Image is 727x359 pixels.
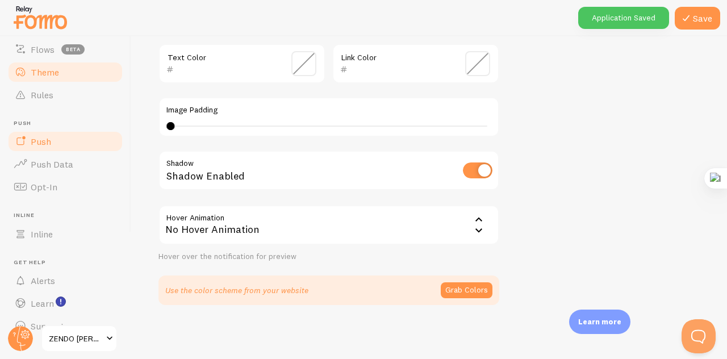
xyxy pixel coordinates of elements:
div: Application Saved [578,7,669,29]
label: Image Padding [166,105,491,115]
a: Alerts [7,269,124,292]
a: Theme [7,61,124,84]
a: Rules [7,84,124,106]
img: fomo-relay-logo-orange.svg [12,3,69,32]
button: Grab Colors [441,282,492,298]
a: ZENDO [PERSON_NAME] SKINCARE [41,325,118,352]
span: Opt-In [31,181,57,193]
div: Learn more [569,310,630,334]
svg: <p>Watch New Feature Tutorials!</p> [56,297,66,307]
span: Theme [31,66,59,78]
span: Flows [31,44,55,55]
a: Push Data [7,153,124,176]
div: No Hover Animation [158,205,499,245]
span: Get Help [14,259,124,266]
a: Push [7,130,124,153]
span: Inline [14,212,124,219]
span: Push Data [31,158,73,170]
span: Rules [31,89,53,101]
p: Use the color scheme from your website [165,285,308,296]
span: Inline [31,228,53,240]
iframe: Help Scout Beacon - Open [682,319,716,353]
div: Shadow Enabled [158,151,499,192]
span: ZENDO [PERSON_NAME] SKINCARE [49,332,103,345]
div: Hover over the notification for preview [158,252,499,262]
span: beta [61,44,85,55]
span: Push [31,136,51,147]
span: Support [31,320,64,332]
span: Learn [31,298,54,309]
a: Flows beta [7,38,124,61]
a: Inline [7,223,124,245]
a: Opt-In [7,176,124,198]
a: Learn [7,292,124,315]
span: Alerts [31,275,55,286]
p: Learn more [578,316,621,327]
span: Push [14,120,124,127]
a: Support [7,315,124,337]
